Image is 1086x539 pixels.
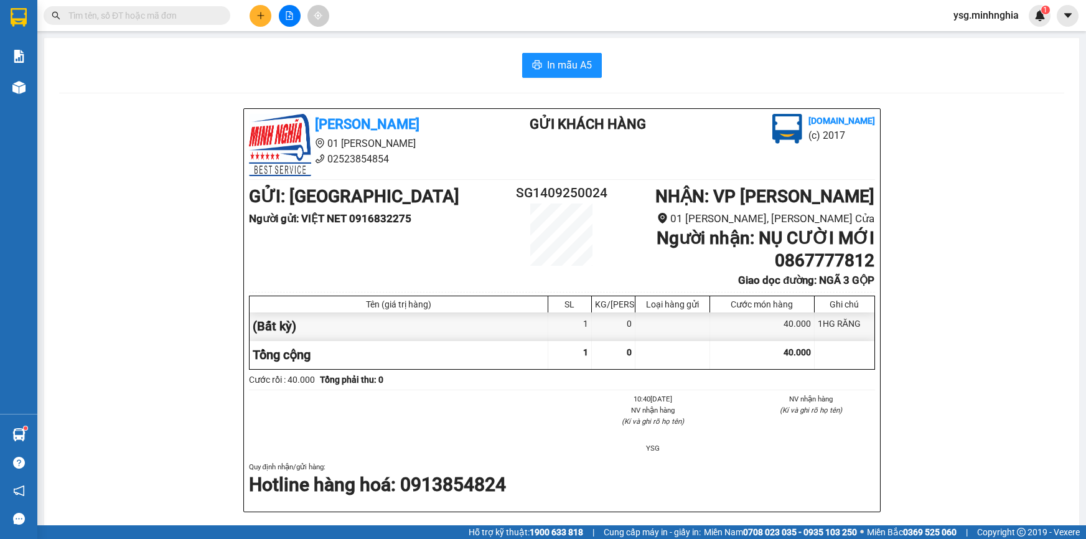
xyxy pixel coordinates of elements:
[704,525,857,539] span: Miền Nam
[903,527,957,537] strong: 0369 525 060
[592,525,594,539] span: |
[655,186,874,207] b: NHẬN : VP [PERSON_NAME]
[469,525,583,539] span: Hỗ trợ kỹ thuật:
[548,312,592,340] div: 1
[253,299,545,309] div: Tên (giá trị hàng)
[250,5,271,27] button: plus
[738,274,874,286] b: Giao dọc đường: NGÃ 3 GỘP
[12,81,26,94] img: warehouse-icon
[966,525,968,539] span: |
[24,426,27,430] sup: 1
[657,228,874,271] b: Người nhận : NỤ CƯỜI MỚI 0867777812
[13,485,25,497] span: notification
[256,11,265,20] span: plus
[747,393,875,405] li: NV nhận hàng
[1041,6,1050,14] sup: 1
[314,11,322,20] span: aim
[1034,10,1046,21] img: icon-new-feature
[589,443,718,454] li: YSG
[589,393,718,405] li: 10:40[DATE]
[530,116,646,132] b: Gửi khách hàng
[780,406,842,415] i: (Kí và ghi rõ họ tên)
[249,151,480,167] li: 02523854854
[657,213,668,223] span: environment
[943,7,1029,23] span: ysg.minhnghia
[249,474,506,495] strong: Hotline hàng hoá: 0913854824
[249,212,411,225] b: Người gửi : VIỆT NET 0916832275
[510,183,614,204] h2: SG1409250024
[627,347,632,357] span: 0
[249,373,315,387] div: Cước rồi : 40.000
[784,347,811,357] span: 40.000
[52,11,60,20] span: search
[595,299,632,309] div: KG/[PERSON_NAME]
[1017,528,1026,537] span: copyright
[253,347,311,362] span: Tổng cộng
[530,527,583,537] strong: 1900 633 818
[1057,5,1079,27] button: caret-down
[547,57,592,73] span: In mẫu A5
[522,53,602,78] button: printerIn mẫu A5
[808,116,875,126] b: [DOMAIN_NAME]
[249,186,459,207] b: GỬI : [GEOGRAPHIC_DATA]
[12,50,26,63] img: solution-icon
[818,299,871,309] div: Ghi chú
[1043,6,1047,14] span: 1
[249,114,311,176] img: logo.jpg
[532,60,542,72] span: printer
[12,428,26,441] img: warehouse-icon
[622,417,684,426] i: (Kí và ghi rõ họ tên)
[315,138,325,148] span: environment
[307,5,329,27] button: aim
[250,312,548,340] div: (Bất kỳ)
[583,347,588,357] span: 1
[1062,10,1074,21] span: caret-down
[320,375,383,385] b: Tổng phải thu: 0
[285,11,294,20] span: file-add
[315,154,325,164] span: phone
[249,136,480,151] li: 01 [PERSON_NAME]
[743,527,857,537] strong: 0708 023 035 - 0935 103 250
[13,513,25,525] span: message
[604,525,701,539] span: Cung cấp máy in - giấy in:
[867,525,957,539] span: Miền Bắc
[710,312,815,340] div: 40.000
[639,299,706,309] div: Loại hàng gửi
[279,5,301,27] button: file-add
[808,128,875,143] li: (c) 2017
[589,405,718,416] li: NV nhận hàng
[249,461,875,498] div: Quy định nhận/gửi hàng :
[11,8,27,27] img: logo-vxr
[68,9,215,22] input: Tìm tên, số ĐT hoặc mã đơn
[592,312,635,340] div: 0
[713,299,811,309] div: Cước món hàng
[13,457,25,469] span: question-circle
[315,116,419,132] b: [PERSON_NAME]
[551,299,588,309] div: SL
[772,114,802,144] img: logo.jpg
[815,312,874,340] div: 1HG RĂNG
[614,210,874,227] li: 01 [PERSON_NAME], [PERSON_NAME] Cửa
[860,530,864,535] span: ⚪️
